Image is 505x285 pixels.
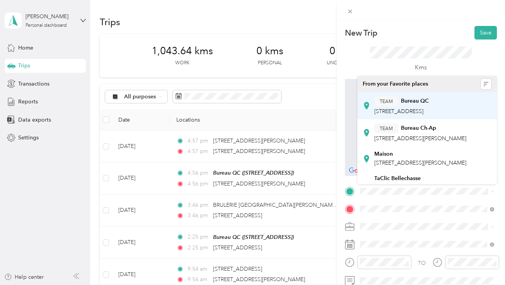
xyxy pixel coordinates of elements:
[401,98,429,105] strong: Bureau QC
[415,63,427,72] p: Kms
[347,166,372,176] a: Ouvrir cette zone dans Google Maps (dans une nouvelle fenêtre)
[374,124,398,133] button: TEAM
[374,108,423,115] span: [STREET_ADDRESS]
[374,135,466,142] span: [STREET_ADDRESS][PERSON_NAME]
[345,27,377,38] p: New Trip
[418,259,426,267] div: TO
[374,184,489,223] span: 1990 Rte Principale, [GEOGRAPHIC_DATA], [GEOGRAPHIC_DATA], [GEOGRAPHIC_DATA] , G0R 3V0, [GEOGRAPH...
[374,96,398,106] button: TEAM
[347,166,372,176] img: Google
[374,175,421,182] strong: TaClic Bellechasse
[374,160,466,166] span: [STREET_ADDRESS][PERSON_NAME]
[401,125,436,132] strong: Bureau Ch-Ap
[374,151,393,158] strong: Maison
[363,81,428,88] span: From your Favorite places
[380,98,393,105] span: TEAM
[474,26,497,39] button: Save
[380,125,393,132] span: TEAM
[462,242,505,285] iframe: Everlance-gr Chat Button Frame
